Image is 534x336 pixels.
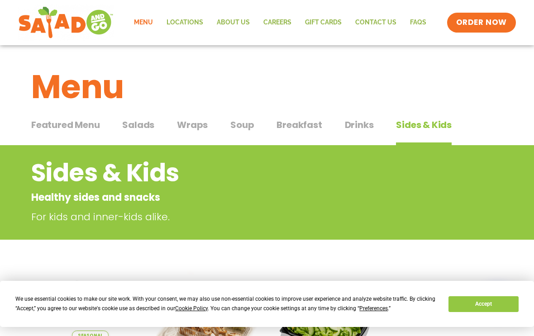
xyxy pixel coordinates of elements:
a: Contact Us [348,12,403,33]
span: Drinks [345,118,374,132]
p: For kids and inner-kids alike. [31,209,434,224]
div: We use essential cookies to make our site work. With your consent, we may also use non-essential ... [15,294,438,313]
span: Wraps [177,118,208,132]
img: new-SAG-logo-768×292 [18,5,114,41]
a: About Us [210,12,257,33]
a: Locations [160,12,210,33]
span: Soup [230,118,254,132]
div: Tabbed content [31,115,503,146]
a: Menu [127,12,160,33]
p: Healthy sides and snacks [31,190,430,205]
a: Careers [257,12,298,33]
span: Cookie Policy [175,305,208,312]
span: Breakfast [277,118,322,132]
button: Accept [448,296,518,312]
h1: Menu [31,62,503,111]
a: GIFT CARDS [298,12,348,33]
nav: Menu [127,12,433,33]
span: Preferences [359,305,388,312]
span: ORDER NOW [456,17,507,28]
span: Featured Menu [31,118,100,132]
span: Sides & Kids [396,118,452,132]
a: FAQs [403,12,433,33]
a: ORDER NOW [447,13,516,33]
span: Salads [122,118,154,132]
h2: Sides & Kids [31,155,430,191]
